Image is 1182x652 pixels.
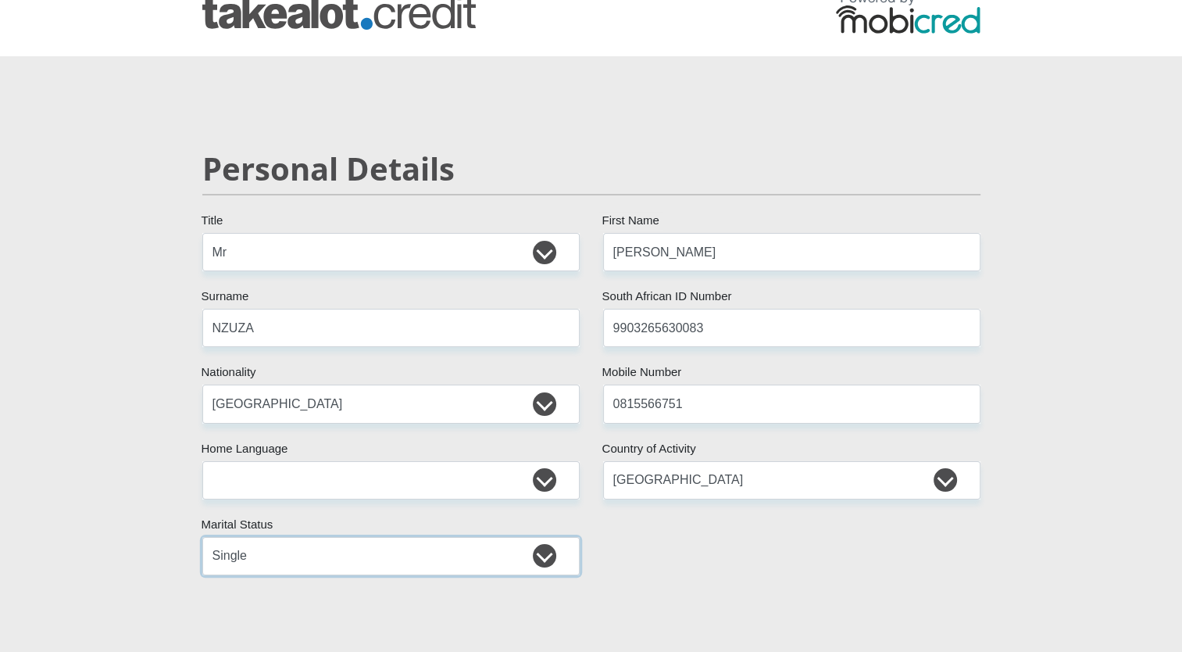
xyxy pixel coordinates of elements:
input: First Name [603,233,980,271]
input: Contact Number [603,385,980,423]
input: Surname [202,309,580,347]
input: ID Number [603,309,980,347]
h2: Personal Details [202,150,980,188]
